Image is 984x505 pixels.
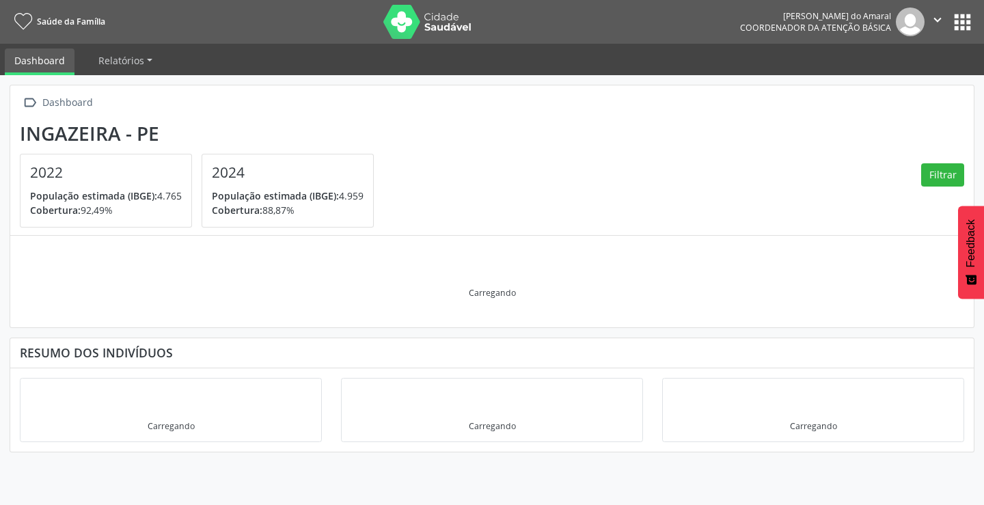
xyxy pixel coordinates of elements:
span: Feedback [965,219,977,267]
div: [PERSON_NAME] do Amaral [740,10,891,22]
div: Carregando [148,420,195,432]
span: População estimada (IBGE): [30,189,157,202]
a:  Dashboard [20,93,95,113]
div: Carregando [790,420,837,432]
button: apps [951,10,974,34]
span: Coordenador da Atenção Básica [740,22,891,33]
div: Carregando [469,287,516,299]
i:  [20,93,40,113]
p: 88,87% [212,203,364,217]
div: Carregando [469,420,516,432]
img: img [896,8,925,36]
span: População estimada (IBGE): [212,189,339,202]
p: 4.959 [212,189,364,203]
i:  [930,12,945,27]
div: Ingazeira - PE [20,122,383,145]
div: Resumo dos indivíduos [20,345,964,360]
p: 4.765 [30,189,182,203]
button:  [925,8,951,36]
p: 92,49% [30,203,182,217]
span: Relatórios [98,54,144,67]
div: Dashboard [40,93,95,113]
h4: 2024 [212,164,364,181]
span: Cobertura: [212,204,262,217]
span: Cobertura: [30,204,81,217]
h4: 2022 [30,164,182,181]
a: Dashboard [5,49,74,75]
a: Saúde da Família [10,10,105,33]
button: Feedback - Mostrar pesquisa [958,206,984,299]
button: Filtrar [921,163,964,187]
span: Saúde da Família [37,16,105,27]
a: Relatórios [89,49,162,72]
